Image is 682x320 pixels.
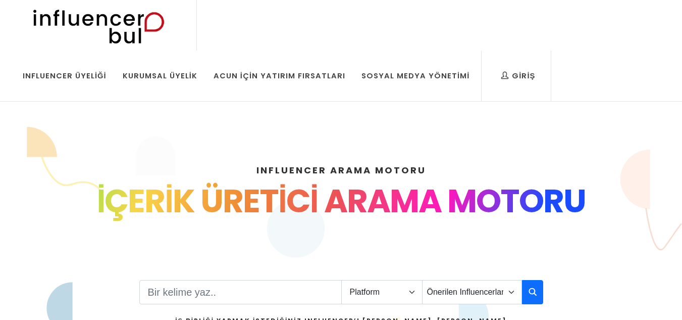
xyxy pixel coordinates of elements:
[23,70,107,81] div: Influencer Üyeliği
[60,177,623,225] div: İÇERİK ÜRETİCİ ARAMA MOTORU
[214,70,345,81] div: Acun İçin Yatırım Fırsatları
[501,70,535,81] div: Giriş
[60,163,623,177] h4: INFLUENCER ARAMA MOTORU
[206,51,353,101] a: Acun İçin Yatırım Fırsatları
[139,280,342,304] input: Search
[361,70,469,81] div: Sosyal Medya Yönetimi
[15,51,114,101] a: Influencer Üyeliği
[123,70,197,81] div: Kurumsal Üyelik
[354,51,477,101] a: Sosyal Medya Yönetimi
[115,51,205,101] a: Kurumsal Üyelik
[493,51,543,101] a: Giriş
